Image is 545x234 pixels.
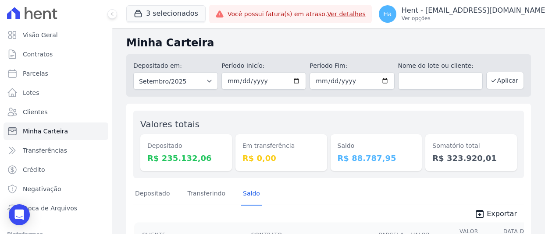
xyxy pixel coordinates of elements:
dt: Em transferência [242,141,320,150]
dt: Saldo [338,141,415,150]
div: Open Intercom Messenger [9,204,30,225]
i: unarchive [474,209,485,219]
button: Aplicar [486,72,524,89]
label: Depositado em: [133,62,182,69]
a: unarchive Exportar [467,209,524,221]
a: Crédito [4,161,108,178]
span: Contratos [23,50,53,59]
a: Contratos [4,45,108,63]
span: Troca de Arquivos [23,204,77,213]
dt: Depositado [147,141,225,150]
a: Troca de Arquivos [4,199,108,217]
dt: Somatório total [432,141,510,150]
label: Período Inicío: [221,61,306,70]
a: Ver detalhes [327,10,366,17]
label: Valores totais [140,119,199,129]
label: Período Fim: [310,61,394,70]
dd: R$ 0,00 [242,152,320,164]
h2: Minha Carteira [126,35,531,51]
button: 3 selecionados [126,5,206,22]
span: Você possui fatura(s) em atraso. [228,10,366,19]
span: Clientes [23,108,47,116]
span: Lotes [23,88,39,97]
a: Transferências [4,142,108,159]
span: Negativação [23,185,61,193]
span: Parcelas [23,69,48,78]
label: Nome do lote ou cliente: [398,61,483,70]
a: Visão Geral [4,26,108,44]
a: Depositado [133,183,172,206]
a: Transferindo [186,183,228,206]
span: Minha Carteira [23,127,68,136]
a: Clientes [4,103,108,121]
dd: R$ 323.920,01 [432,152,510,164]
a: Parcelas [4,65,108,82]
span: Ha [383,11,392,17]
dd: R$ 235.132,06 [147,152,225,164]
span: Transferências [23,146,67,155]
span: Crédito [23,165,45,174]
a: Lotes [4,84,108,101]
span: Visão Geral [23,31,58,39]
span: Exportar [487,209,517,219]
a: Negativação [4,180,108,198]
a: Minha Carteira [4,122,108,140]
a: Saldo [241,183,262,206]
dd: R$ 88.787,95 [338,152,415,164]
